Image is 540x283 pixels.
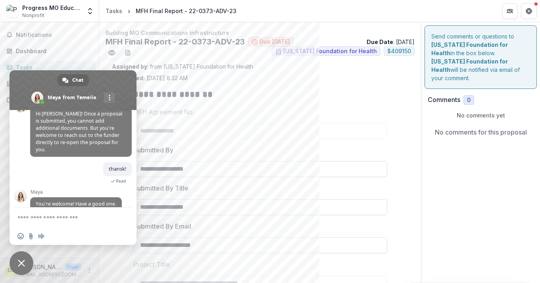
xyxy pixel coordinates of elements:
[283,48,377,55] span: [US_STATE] Foundation for Health
[425,25,537,89] div: Send comments or questions to in the box below. will be notified via email of your comment.
[428,111,534,119] p: No comments yet
[3,44,96,58] a: Dashboard
[21,263,62,271] p: [PERSON_NAME]
[112,62,408,71] p: : from [US_STATE] Foundation for Health
[16,47,89,55] div: Dashboard
[16,32,92,39] span: Notifications
[6,5,19,17] img: Progress MO Education Fund
[467,97,471,104] span: 0
[112,74,188,82] p: [DATE] 8:32 AM
[136,7,236,15] div: MFH Final Report - 22-0373-ADV-23
[367,39,393,45] strong: Due Date
[36,110,122,153] span: Hi [PERSON_NAME]! Once a proposal is submitted, you cannot add additional documents. But you're w...
[109,166,126,172] span: thansk!
[3,29,96,41] button: Notifications
[106,37,245,46] h2: MFH Final Report - 22-0373-ADV-23
[502,3,518,19] button: Partners
[102,5,240,17] nav: breadcrumb
[21,271,81,278] p: [EMAIL_ADDRESS][DOMAIN_NAME]
[133,260,170,269] p: Project Title
[38,233,44,239] span: Audio message
[387,48,411,55] span: $ 409150
[521,3,537,19] button: Get Help
[133,221,191,231] p: Submitted By Email
[36,200,116,207] span: You're welcome! Have a good one.
[431,58,508,73] strong: [US_STATE] Foundation for Health
[121,46,134,59] button: download-word-button
[428,96,460,104] h2: Comments
[22,4,81,12] div: Progress MO Education Fund
[106,29,415,37] p: Building MO Communications Infrastructure
[106,46,118,59] button: Preview 4e8ade69-de20-44c3-a14e-106a03499993.pdf
[28,233,34,239] span: Send a file
[85,3,96,19] button: Open entity switcher
[112,63,147,70] strong: Assigned by
[85,266,94,275] button: More
[17,208,113,227] textarea: Compose your message...
[133,183,188,193] p: Submitted By Title
[8,268,15,273] div: Claire Cook-Callen
[106,7,122,15] div: Tasks
[133,107,194,117] p: MFH Agreement No.
[16,63,89,71] div: Tasks
[3,77,96,90] a: Proposals
[3,61,96,74] a: Tasks
[72,74,83,86] span: Chat
[30,189,122,195] span: Maya
[435,127,527,137] p: No comments for this proposal
[259,39,290,45] span: Due [DATE]
[10,251,33,275] a: Close chat
[431,41,508,56] strong: [US_STATE] Foundation for Health
[65,264,81,271] p: User
[17,233,24,239] span: Insert an emoji
[367,38,415,46] p: : [DATE]
[116,178,126,184] span: Read
[58,74,89,86] a: Chat
[133,145,173,155] p: Submitted By
[22,12,44,19] span: Nonprofit
[3,93,96,106] a: Documents
[102,5,125,17] a: Tasks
